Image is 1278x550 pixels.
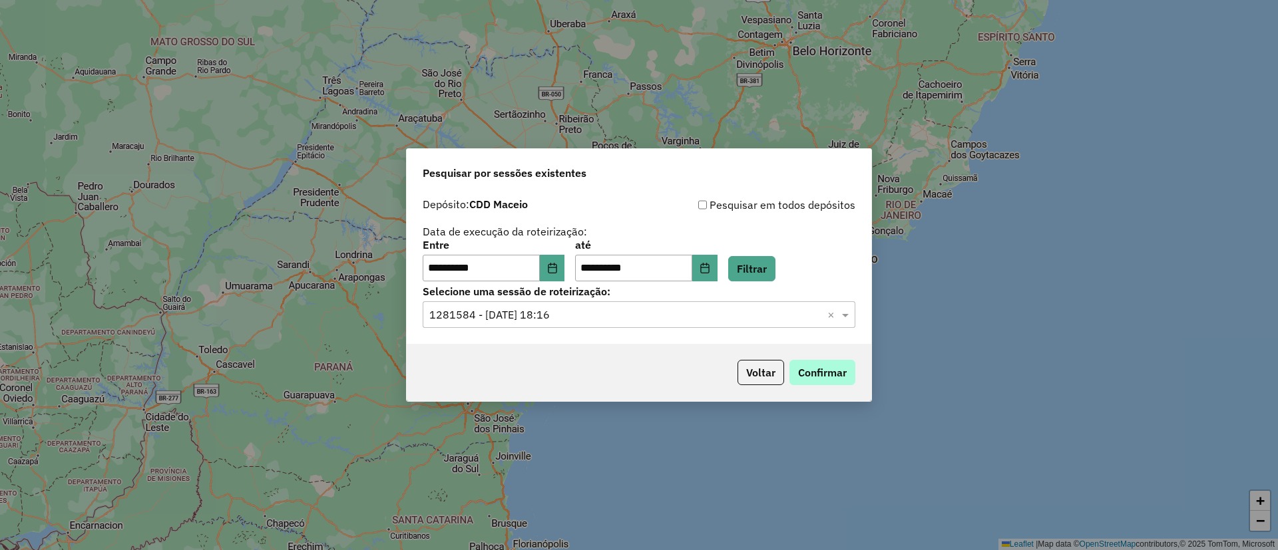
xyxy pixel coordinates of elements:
label: Data de execução da roteirização: [423,223,587,239]
button: Choose Date [692,255,718,281]
strong: CDD Maceio [469,198,528,211]
span: Pesquisar por sessões existentes [423,165,586,181]
label: Selecione uma sessão de roteirização: [423,283,855,299]
button: Choose Date [540,255,565,281]
span: Clear all [827,307,839,323]
label: Entre [423,237,564,253]
div: Pesquisar em todos depósitos [639,197,855,213]
button: Voltar [738,360,784,385]
button: Confirmar [789,360,855,385]
label: até [575,237,717,253]
button: Filtrar [728,256,775,281]
label: Depósito: [423,196,528,212]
